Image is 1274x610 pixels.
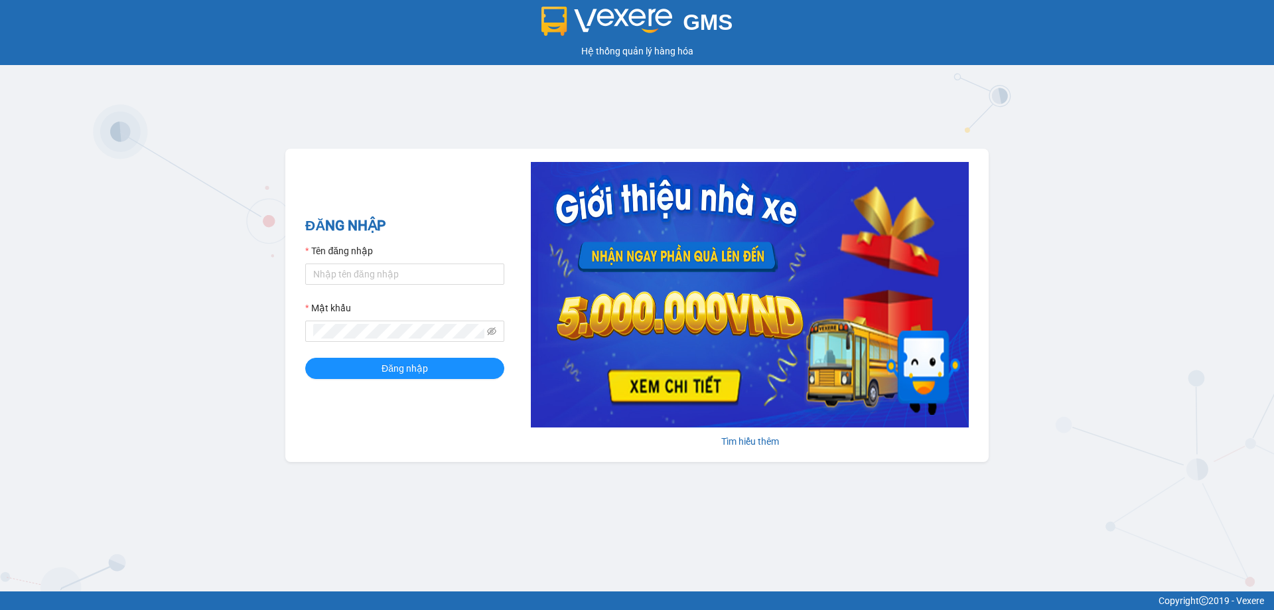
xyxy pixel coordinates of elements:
h2: ĐĂNG NHẬP [305,215,504,237]
span: Đăng nhập [382,361,428,376]
span: eye-invisible [487,327,496,336]
label: Mật khẩu [305,301,351,315]
span: GMS [683,10,733,35]
input: Mật khẩu [313,324,484,339]
a: GMS [541,20,733,31]
span: copyright [1199,596,1208,605]
img: logo 2 [541,7,673,36]
input: Tên đăng nhập [305,264,504,285]
label: Tên đăng nhập [305,244,373,258]
div: Hệ thống quản lý hàng hóa [3,44,1271,58]
button: Đăng nhập [305,358,504,379]
img: banner-0 [531,162,969,427]
div: Copyright 2019 - Vexere [10,593,1264,608]
div: Tìm hiểu thêm [531,434,969,449]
